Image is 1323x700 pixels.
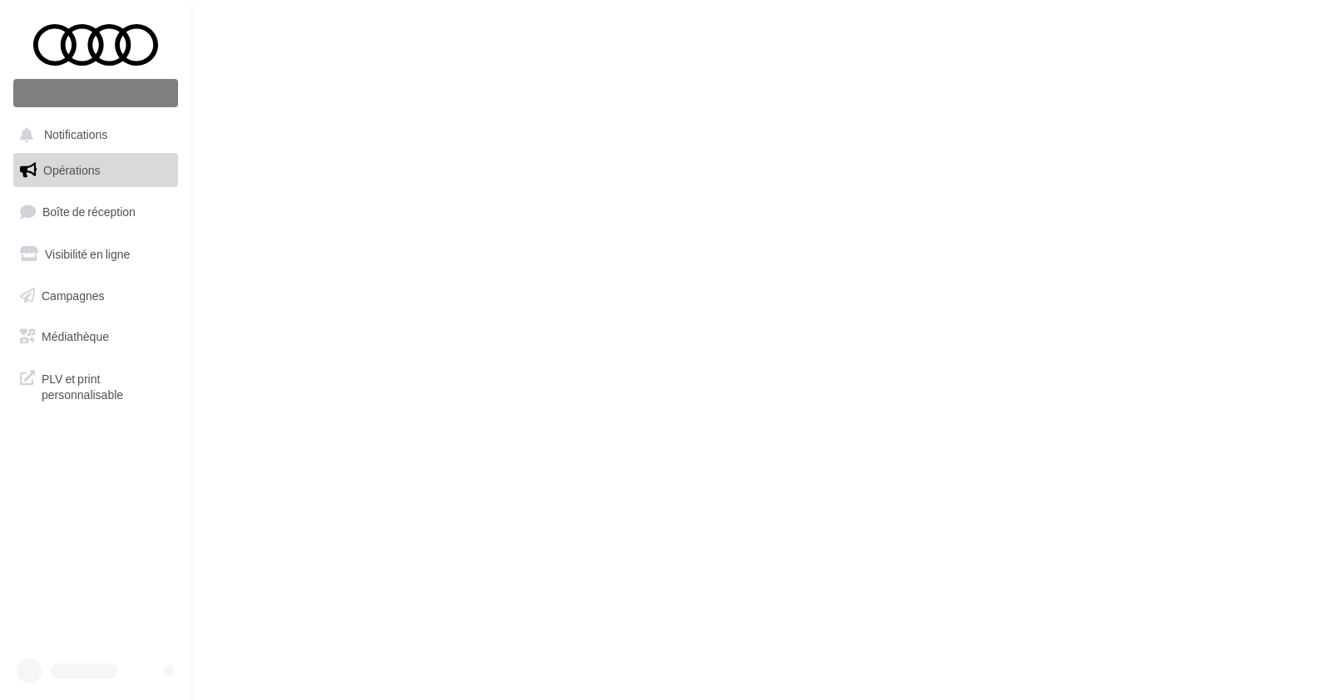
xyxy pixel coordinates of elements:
span: PLV et print personnalisable [42,367,171,403]
span: Visibilité en ligne [45,247,130,261]
a: Opérations [10,153,181,188]
a: Visibilité en ligne [10,237,181,272]
span: Boîte de réception [42,205,136,219]
span: Médiathèque [42,329,109,343]
div: Nouvelle campagne [13,79,178,107]
span: Campagnes [42,288,105,302]
a: PLV et print personnalisable [10,361,181,410]
a: Médiathèque [10,319,181,354]
span: Notifications [44,128,107,142]
span: Opérations [43,163,100,177]
a: Campagnes [10,279,181,313]
a: Boîte de réception [10,194,181,229]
